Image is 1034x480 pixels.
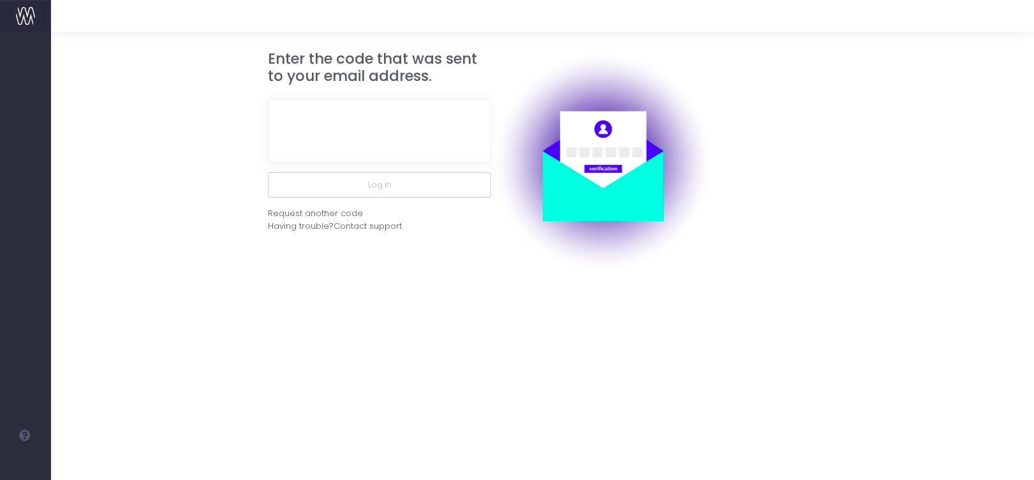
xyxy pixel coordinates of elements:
div: Having trouble? [268,220,491,233]
img: images/default_profile_image.png [16,455,35,474]
span: Contact support [334,220,402,233]
div: Request another code [268,207,363,220]
button: Log in [268,172,491,198]
img: auth.png [491,50,714,273]
h3: Enter the code that was sent to your email address. [268,50,491,85]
